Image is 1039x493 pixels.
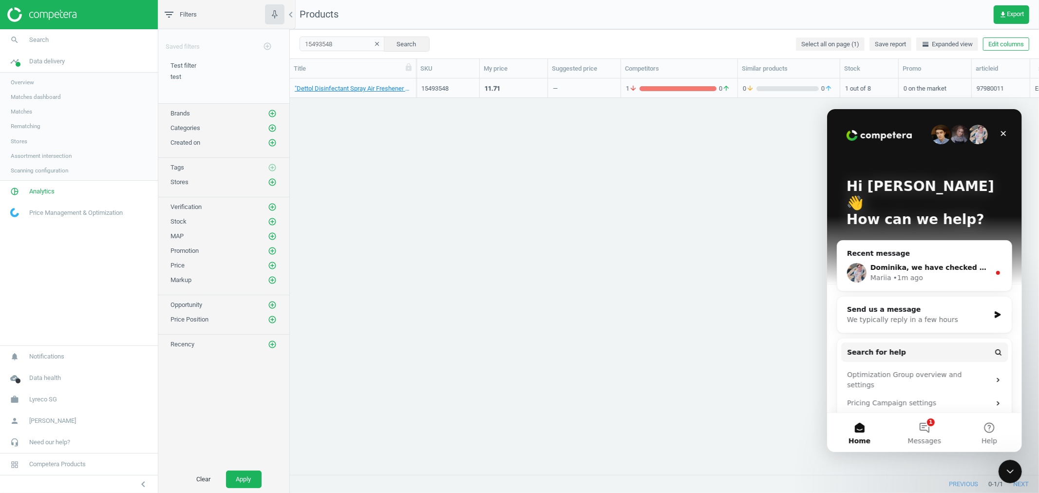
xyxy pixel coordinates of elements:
[20,206,163,216] div: We typically reply in a few hours
[29,57,65,66] span: Data delivery
[484,64,544,73] div: My price
[29,460,86,469] span: Competera Products
[268,232,277,241] i: add_circle_outline
[268,315,277,324] i: add_circle_outline
[258,37,277,57] button: add_circle_outline
[170,110,190,117] span: Brands
[170,276,191,284] span: Markup
[922,40,929,48] i: horizontal_split
[170,73,181,80] span: test
[29,417,76,425] span: [PERSON_NAME]
[922,40,973,49] span: Expanded view
[796,38,865,51] button: Select all on page (1)
[11,93,61,101] span: Matches dashboard
[170,164,184,171] span: Tags
[5,369,24,387] i: cloud_done
[170,178,189,186] span: Stores
[552,64,617,73] div: Suggested price
[14,257,181,285] div: Optimization Group overview and settings
[268,276,277,284] i: add_circle_outline
[170,139,200,146] span: Created on
[267,177,277,187] button: add_circle_outline
[742,64,836,73] div: Similar products
[168,16,185,33] div: Close
[5,52,24,71] i: timeline
[844,64,894,73] div: Stock
[29,36,49,44] span: Search
[268,340,277,349] i: add_circle_outline
[625,64,734,73] div: Competitors
[170,247,199,254] span: Promotion
[801,40,859,49] span: Select all on page (1)
[983,38,1029,51] button: Edit columns
[29,187,55,196] span: Analytics
[43,154,808,162] span: Dominika, we have checked files on our side, they are generated and available, as well as there a...
[5,433,24,452] i: headset_mic
[268,124,277,133] i: add_circle_outline
[170,62,196,69] span: Test filter
[300,37,385,51] input: SKU/Title search
[300,8,339,20] span: Products
[268,261,277,270] i: add_circle_outline
[722,84,730,93] i: arrow_upward
[988,480,997,489] span: 0 - 1
[267,275,277,285] button: add_circle_outline
[11,122,40,130] span: Rematching
[20,195,163,206] div: Send us a message
[290,78,1039,466] div: grid
[10,187,185,224] div: Send us a messageWe typically reply in a few hours
[65,304,130,343] button: Messages
[845,79,893,96] div: 1 out of 8
[267,261,277,270] button: add_circle_outline
[158,29,289,57] div: Saved filters
[263,42,272,51] i: add_circle_outline
[180,10,197,19] span: Filters
[11,152,72,160] span: Assortment intersection
[267,138,277,148] button: add_circle_outline
[268,178,277,187] i: add_circle_outline
[904,79,966,96] div: 0 on the market
[137,478,149,490] i: chevron_left
[154,328,170,335] span: Help
[43,164,64,174] div: Mariia
[629,84,637,93] i: arrow_downward
[267,315,277,324] button: add_circle_outline
[420,64,475,73] div: SKU
[939,475,988,493] button: previous
[170,301,202,308] span: Opportunity
[268,217,277,226] i: add_circle_outline
[916,38,978,51] button: horizontal_splitExpanded view
[268,109,277,118] i: add_circle_outline
[267,340,277,349] button: add_circle_outline
[170,203,202,210] span: Verification
[994,5,1029,24] button: get_appExport
[163,9,175,20] i: filter_list
[11,137,27,145] span: Stores
[267,163,277,172] button: add_circle_outline
[827,109,1022,452] iframe: Intercom live chat
[20,289,163,299] div: Pricing Campaign settings
[5,31,24,49] i: search
[11,167,68,174] span: Scanning configuration
[20,238,79,248] span: Search for help
[285,9,297,20] i: chevron_left
[268,203,277,211] i: add_circle_outline
[5,390,24,409] i: work
[11,108,32,115] span: Matches
[10,208,19,217] img: wGWNvw8QSZomAAAAABJRU5ErkJggg==
[21,328,43,335] span: Home
[226,471,262,488] button: Apply
[14,285,181,303] div: Pricing Campaign settings
[267,217,277,227] button: add_circle_outline
[999,11,1007,19] i: get_app
[875,40,906,49] span: Save report
[5,182,24,201] i: pie_chart_outlined
[267,246,277,256] button: add_circle_outline
[170,232,184,240] span: MAP
[268,163,277,172] i: add_circle_outline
